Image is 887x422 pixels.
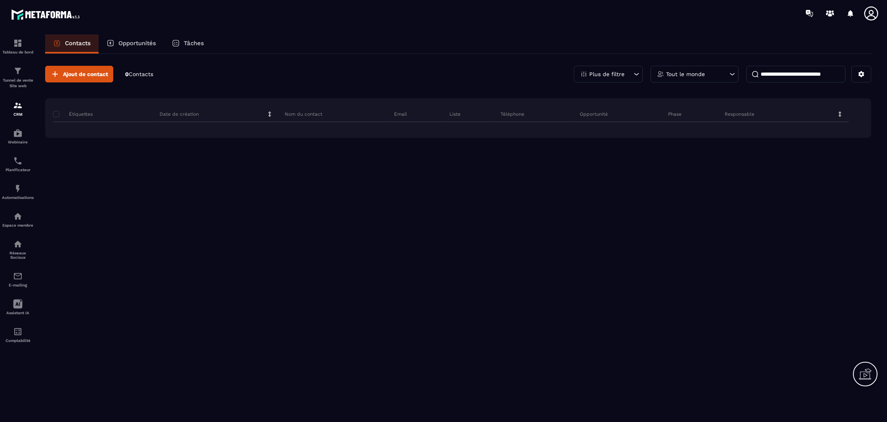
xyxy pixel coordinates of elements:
[118,40,156,47] p: Opportunités
[2,223,34,227] p: Espace membre
[2,140,34,144] p: Webinaire
[2,122,34,150] a: automationsautomationsWebinaire
[13,184,23,193] img: automations
[13,66,23,76] img: formation
[2,150,34,178] a: schedulerschedulerPlanificateur
[53,111,93,117] p: Étiquettes
[2,168,34,172] p: Planificateur
[11,7,82,22] img: logo
[129,71,153,77] span: Contacts
[580,111,608,117] p: Opportunité
[13,156,23,166] img: scheduler
[2,338,34,343] p: Comptabilité
[2,78,34,89] p: Tunnel de vente Site web
[45,66,113,82] button: Ajout de contact
[2,32,34,60] a: formationformationTableau de bord
[668,111,681,117] p: Phase
[13,38,23,48] img: formation
[501,111,524,117] p: Téléphone
[2,95,34,122] a: formationformationCRM
[13,327,23,336] img: accountant
[2,321,34,349] a: accountantaccountantComptabilité
[2,251,34,260] p: Réseaux Sociaux
[13,212,23,221] img: automations
[2,195,34,200] p: Automatisations
[13,239,23,249] img: social-network
[394,111,407,117] p: Email
[13,271,23,281] img: email
[184,40,204,47] p: Tâches
[65,40,91,47] p: Contacts
[2,50,34,54] p: Tableau de bord
[2,112,34,116] p: CRM
[63,70,108,78] span: Ajout de contact
[45,34,99,53] a: Contacts
[2,233,34,265] a: social-networksocial-networkRéseaux Sociaux
[160,111,199,117] p: Date de création
[2,265,34,293] a: emailemailE-mailing
[2,206,34,233] a: automationsautomationsEspace membre
[2,283,34,287] p: E-mailing
[725,111,754,117] p: Responsable
[666,71,705,77] p: Tout le monde
[285,111,322,117] p: Nom du contact
[99,34,164,53] a: Opportunités
[13,101,23,110] img: formation
[2,293,34,321] a: Assistant IA
[589,71,624,77] p: Plus de filtre
[125,71,153,78] p: 0
[2,311,34,315] p: Assistant IA
[13,128,23,138] img: automations
[164,34,212,53] a: Tâches
[2,178,34,206] a: automationsautomationsAutomatisations
[2,60,34,95] a: formationformationTunnel de vente Site web
[449,111,461,117] p: Liste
